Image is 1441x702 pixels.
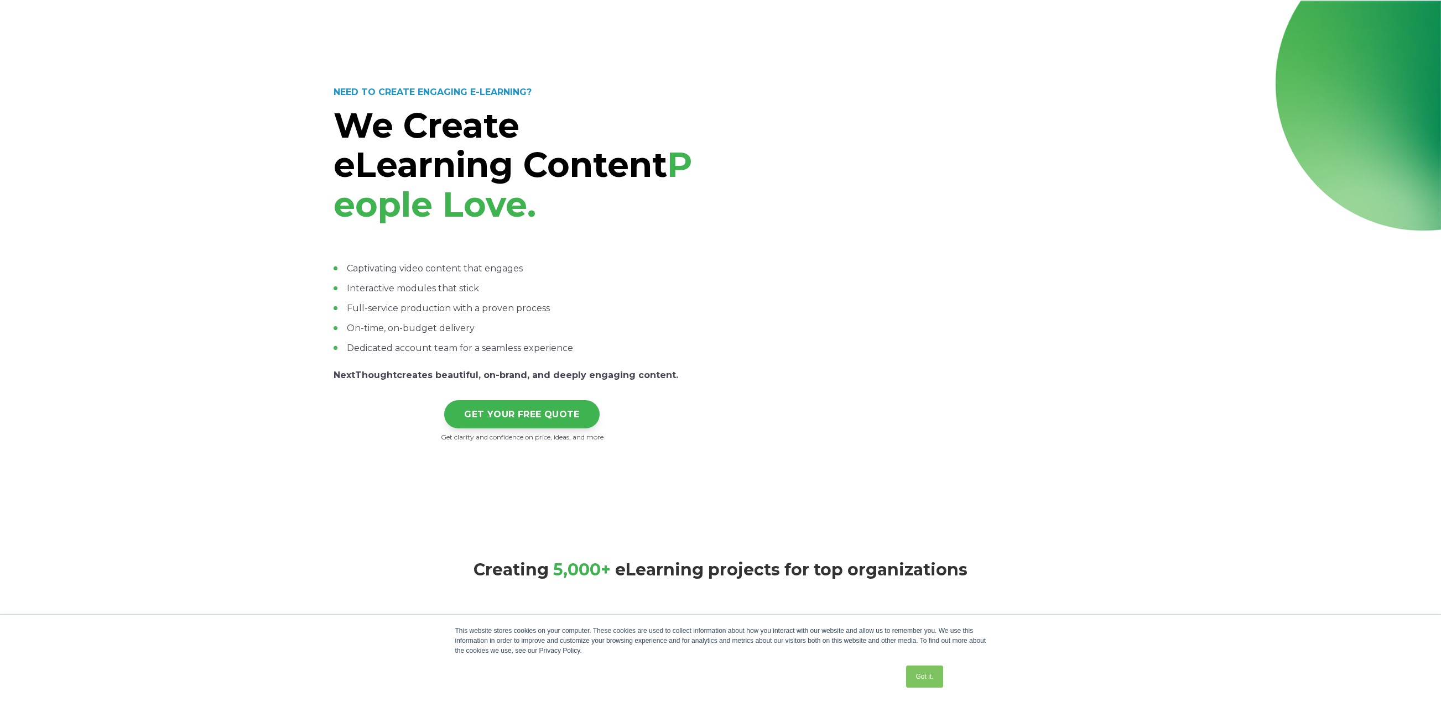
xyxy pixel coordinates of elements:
[441,433,604,441] span: Get clarity and confidence on price, ideas, and more
[334,370,397,380] strong: NextThought
[334,87,532,97] strong: NEED TO CREATE ENGAGING E-LEARNING?
[334,144,693,225] span: People Love.
[764,81,1074,255] iframe: Next-Gen Learning Experiences
[347,323,475,333] span: On-time, on-budget delivery
[397,370,678,380] span: creates beautiful, on-brand, and deeply engaging content.
[334,560,1108,580] h3: Creating eLearning projects for top organizations
[347,343,573,353] span: Dedicated account team for a seamless experience
[906,666,943,688] a: Got it.
[553,559,563,580] span: 5
[347,283,479,294] span: Interactive modules that stick
[347,303,550,313] span: Full-service production with a proven process
[563,559,611,580] span: ,000+
[485,606,562,684] img: USPS
[347,263,523,274] span: Captivating video content that engages
[334,104,667,186] strong: We Create eLearning Content
[444,400,600,428] a: GET YOUR FREE QUOTE
[455,626,986,656] div: This website stores cookies on your computer. These cookies are used to collect information about...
